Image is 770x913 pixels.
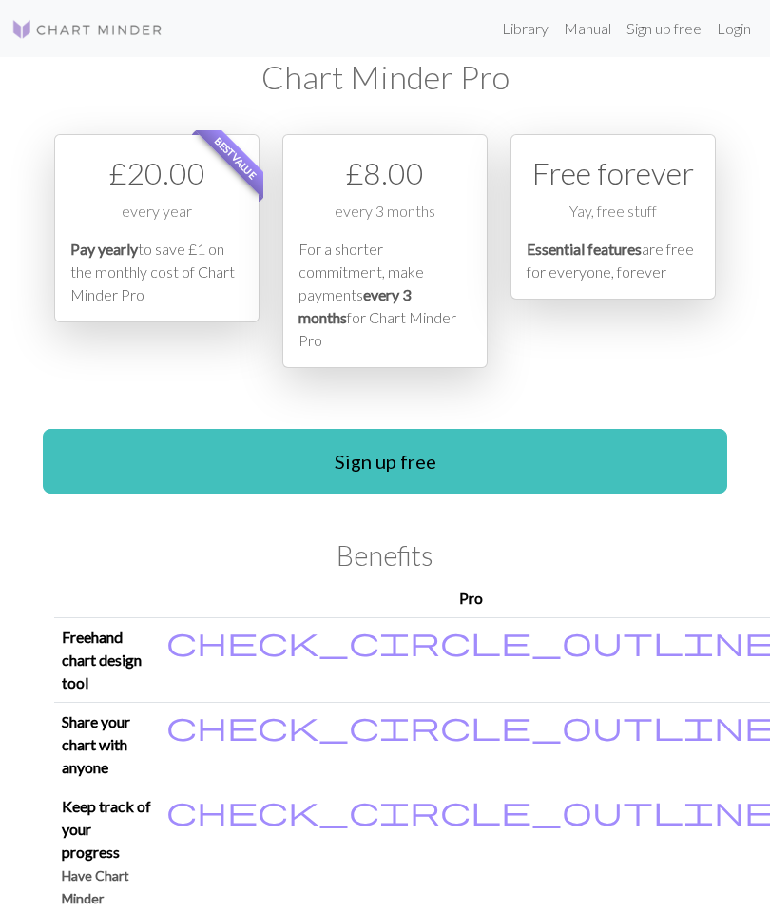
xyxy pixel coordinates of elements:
em: Essential features [527,240,642,258]
div: Yay, free stuff [527,200,700,238]
span: Best value [196,118,277,199]
h1: Chart Minder Pro [54,57,716,96]
a: Library [494,10,556,48]
div: Free option [510,134,716,300]
p: Freehand chart design tool [62,626,151,694]
p: Share your chart with anyone [62,710,151,779]
p: to save £1 on the monthly cost of Chart Minder Pro [70,238,243,306]
a: Login [709,10,759,48]
div: Free forever [527,150,700,196]
div: Payment option 2 [282,134,488,368]
a: Manual [556,10,619,48]
p: are free for everyone, forever [527,238,700,283]
h2: Benefits [54,539,716,572]
div: £ 8.00 [298,150,472,196]
p: Keep track of your progress [62,795,151,864]
em: every 3 months [298,285,411,326]
p: For a shorter commitment, make payments for Chart Minder Pro [298,238,472,352]
div: every year [70,200,243,238]
div: £ 20.00 [70,150,243,196]
div: Payment option 1 [54,134,260,322]
a: Sign up free [43,429,727,494]
a: Sign up free [619,10,709,48]
em: Pay yearly [70,240,138,258]
img: Logo [11,18,164,41]
div: every 3 months [298,200,472,238]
